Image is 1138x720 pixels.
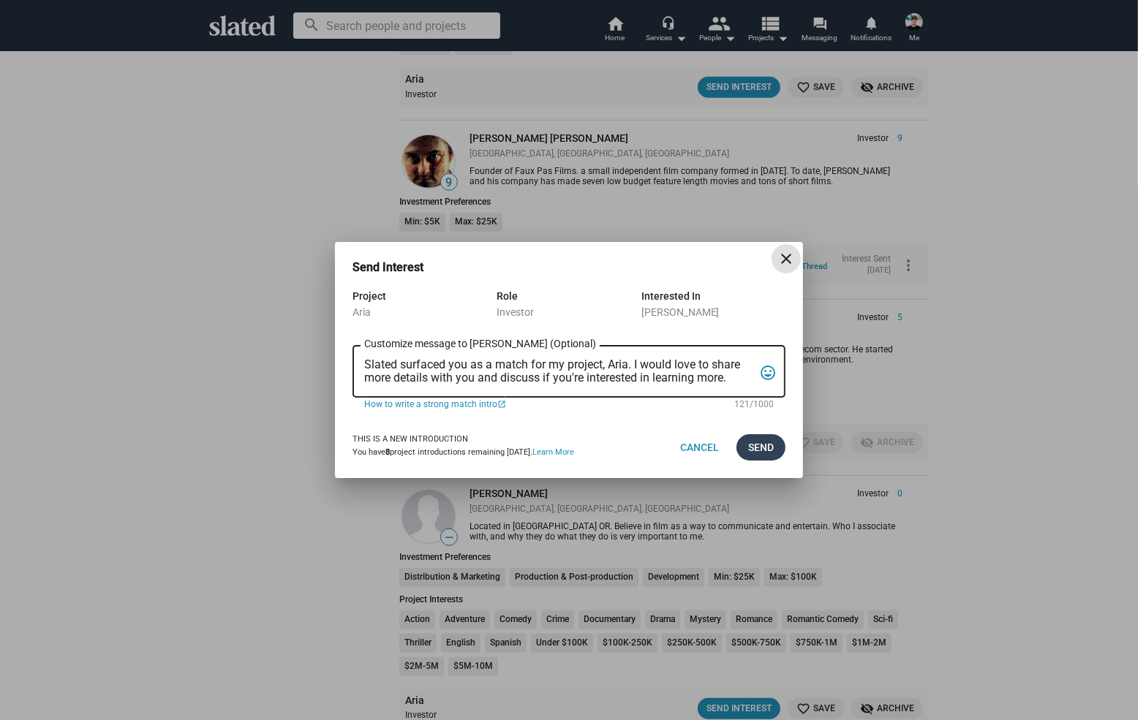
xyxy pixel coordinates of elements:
[532,447,574,457] a: Learn More
[353,447,574,458] div: You have project introductions remaining [DATE].
[734,399,774,411] mat-hint: 121/1000
[353,434,468,444] strong: This is a new introduction
[353,287,497,305] div: Project
[497,305,641,319] div: Investor
[353,305,497,319] div: Aria
[353,259,444,275] h3: Send Interest
[680,434,719,461] span: Cancel
[364,398,724,411] a: How to write a strong match intro
[385,447,390,457] b: 8
[748,434,774,461] span: Send
[759,362,777,384] mat-icon: tag_faces
[641,287,785,305] div: Interested In
[736,434,785,461] button: Send
[668,434,731,461] button: Cancel
[777,250,795,268] mat-icon: close
[641,305,785,319] div: [PERSON_NAME]
[497,399,506,411] mat-icon: open_in_new
[497,287,641,305] div: Role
